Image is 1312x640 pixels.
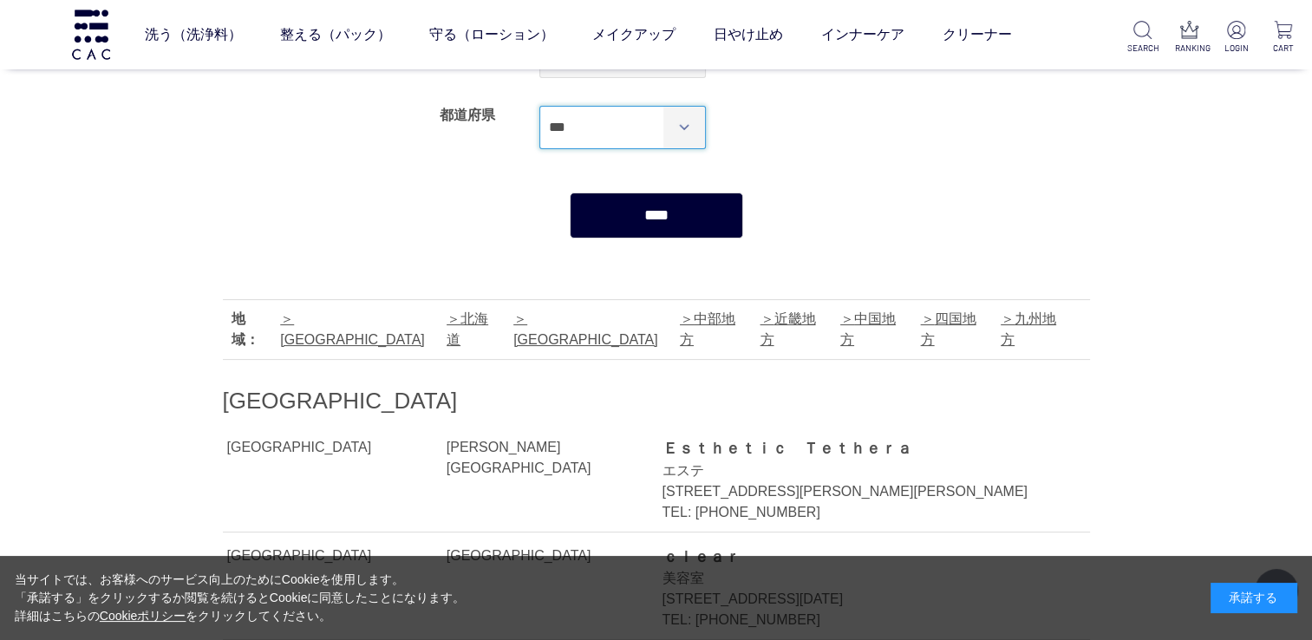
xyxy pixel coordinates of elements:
[15,571,466,625] div: 当サイトでは、お客様へのサービス向上のためにCookieを使用します。 「承諾する」をクリックするか閲覧を続けるとCookieに同意したことになります。 詳細はこちらの をクリックしてください。
[713,10,782,59] a: 日やけ止め
[69,10,113,59] img: logo
[662,502,1050,523] div: TEL: [PHONE_NUMBER]
[1221,42,1251,55] p: LOGIN
[1268,42,1298,55] p: CART
[1127,21,1158,55] a: SEARCH
[662,460,1050,481] div: エステ
[662,545,1050,568] div: ｃｌｅａｒ
[820,10,904,59] a: インナーケア
[1127,42,1158,55] p: SEARCH
[232,309,272,350] div: 地域：
[100,609,186,623] a: Cookieポリシー
[1268,21,1298,55] a: CART
[662,481,1050,502] div: [STREET_ADDRESS][PERSON_NAME][PERSON_NAME]
[1001,311,1056,347] a: 九州地方
[428,10,553,59] a: 守る（ローション）
[440,108,495,122] label: 都道府県
[227,437,443,458] div: [GEOGRAPHIC_DATA]
[591,10,675,59] a: メイクアップ
[447,545,641,566] div: [GEOGRAPHIC_DATA]
[1211,583,1297,613] div: 承諾する
[223,386,1090,416] h2: [GEOGRAPHIC_DATA]
[942,10,1011,59] a: クリーナー
[840,311,896,347] a: 中国地方
[760,311,815,347] a: 近畿地方
[513,311,658,347] a: [GEOGRAPHIC_DATA]
[280,311,425,347] a: [GEOGRAPHIC_DATA]
[144,10,241,59] a: 洗う（洗浄料）
[1221,21,1251,55] a: LOGIN
[227,545,443,566] div: [GEOGRAPHIC_DATA]
[279,10,390,59] a: 整える（パック）
[447,311,488,347] a: 北海道
[1174,21,1204,55] a: RANKING
[662,437,1050,460] div: Ｅｓｔｈｅｔｉｃ Ｔｅｔｈｅｒａ
[447,437,641,479] div: [PERSON_NAME][GEOGRAPHIC_DATA]
[920,311,976,347] a: 四国地方
[680,311,735,347] a: 中部地方
[1174,42,1204,55] p: RANKING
